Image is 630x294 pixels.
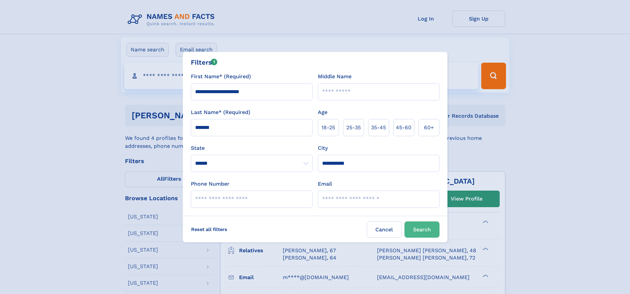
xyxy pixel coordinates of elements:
[318,180,332,188] label: Email
[191,73,251,81] label: First Name* (Required)
[321,124,335,132] span: 18‑25
[424,124,434,132] span: 60+
[318,108,327,116] label: Age
[191,144,313,152] label: State
[318,73,352,81] label: Middle Name
[187,221,231,237] label: Reset all filters
[367,221,402,238] label: Cancel
[396,124,411,132] span: 45‑60
[346,124,361,132] span: 25‑35
[404,221,440,238] button: Search
[191,57,218,67] div: Filters
[191,180,230,188] label: Phone Number
[191,108,250,116] label: Last Name* (Required)
[371,124,386,132] span: 35‑45
[318,144,328,152] label: City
